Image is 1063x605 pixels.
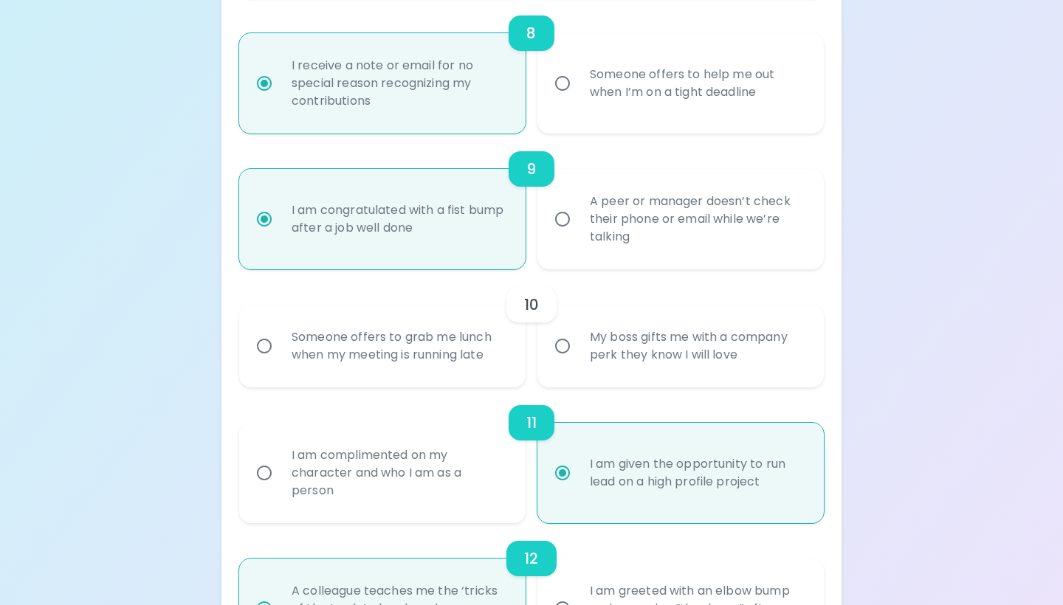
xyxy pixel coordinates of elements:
h6: 11 [526,411,537,435]
div: choice-group-check [239,387,824,523]
h6: 10 [524,293,539,317]
h6: 8 [526,21,536,45]
div: Someone offers to grab me lunch when my meeting is running late [280,311,517,381]
h6: 12 [524,547,538,570]
div: I receive a note or email for no special reason recognizing my contributions [280,39,517,128]
div: I am given the opportunity to run lead on a high profile project [578,438,816,508]
div: My boss gifts me with a company perk they know I will love [578,311,816,381]
div: I am congratulated with a fist bump after a job well done [280,184,517,255]
h6: 9 [526,157,536,181]
div: choice-group-check [239,134,824,269]
div: Someone offers to help me out when I’m on a tight deadline [578,48,816,119]
div: choice-group-check [239,269,824,387]
div: I am complimented on my character and who I am as a person [280,429,517,517]
div: A peer or manager doesn’t check their phone or email while we’re talking [578,175,816,263]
